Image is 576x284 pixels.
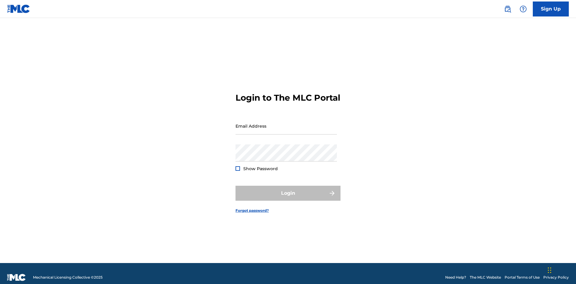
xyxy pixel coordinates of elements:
[7,274,26,281] img: logo
[7,4,30,13] img: MLC Logo
[33,275,103,280] span: Mechanical Licensing Collective © 2025
[517,3,529,15] div: Help
[445,275,466,280] a: Need Help?
[505,275,540,280] a: Portal Terms of Use
[533,1,569,16] a: Sign Up
[520,5,527,13] img: help
[548,261,551,279] div: Drag
[470,275,501,280] a: The MLC Website
[235,93,340,103] h3: Login to The MLC Portal
[235,208,269,213] a: Forgot password?
[546,255,576,284] iframe: Chat Widget
[243,166,278,171] span: Show Password
[543,275,569,280] a: Privacy Policy
[502,3,514,15] a: Public Search
[504,5,511,13] img: search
